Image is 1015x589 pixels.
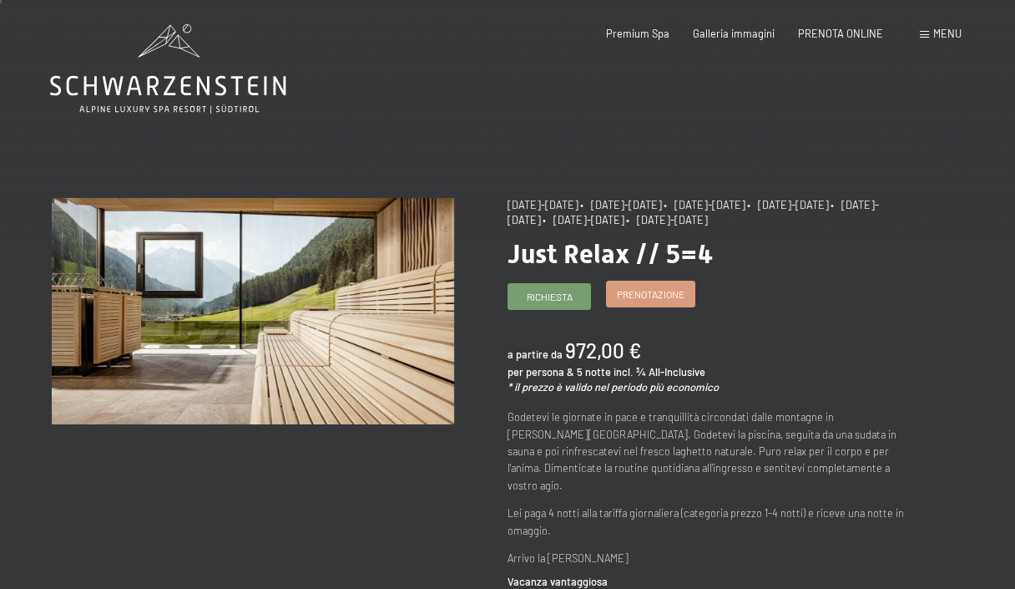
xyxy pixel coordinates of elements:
[507,380,719,394] em: * il prezzo è valido nel periodo più economico
[664,198,745,211] span: • [DATE]-[DATE]
[507,550,910,566] p: Arrivo la [PERSON_NAME]
[565,338,641,363] b: 972,00 €
[614,365,705,378] span: incl. ¾ All-Inclusive
[507,238,713,270] span: Just Relax // 5=4
[52,198,454,424] img: Just Relax // 5=4
[507,198,578,211] span: [DATE]-[DATE]
[507,198,879,226] span: • [DATE]-[DATE]
[507,575,608,588] strong: Vacanza vantaggiosa
[543,213,624,226] span: • [DATE]-[DATE]
[507,365,574,378] span: per persona &
[617,287,684,302] span: Prenotazione
[577,365,611,378] span: 5 notte
[507,348,563,361] span: a partire da
[580,198,662,211] span: • [DATE]-[DATE]
[507,505,910,539] p: Lei paga 4 notti alla tariffa giornaliera (categoria prezzo 1-4 notti) e riceve una notte in omag...
[798,27,883,40] a: PRENOTA ONLINE
[606,27,669,40] a: Premium Spa
[527,290,573,304] span: Richiesta
[747,198,829,211] span: • [DATE]-[DATE]
[693,27,775,40] a: Galleria immagini
[933,27,962,40] span: Menu
[508,284,590,309] a: Richiesta
[507,409,910,494] p: Godetevi le giornate in pace e tranquillità circondati dalle montagne in [PERSON_NAME][GEOGRAPHIC...
[626,213,708,226] span: • [DATE]-[DATE]
[607,282,694,307] a: Prenotazione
